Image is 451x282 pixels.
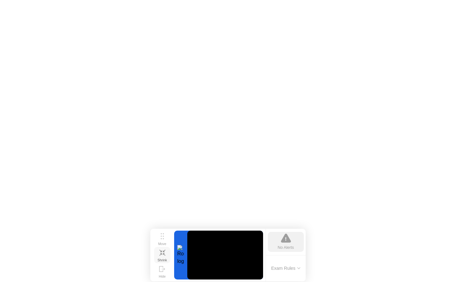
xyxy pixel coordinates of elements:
button: Hide [154,263,170,279]
div: Move [158,242,166,246]
div: Shrink [158,258,167,262]
div: No Alerts [278,244,294,250]
button: Exam Rules [269,265,303,271]
button: Shrink [154,247,170,263]
div: Hide [159,274,166,278]
button: Move [154,231,170,247]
